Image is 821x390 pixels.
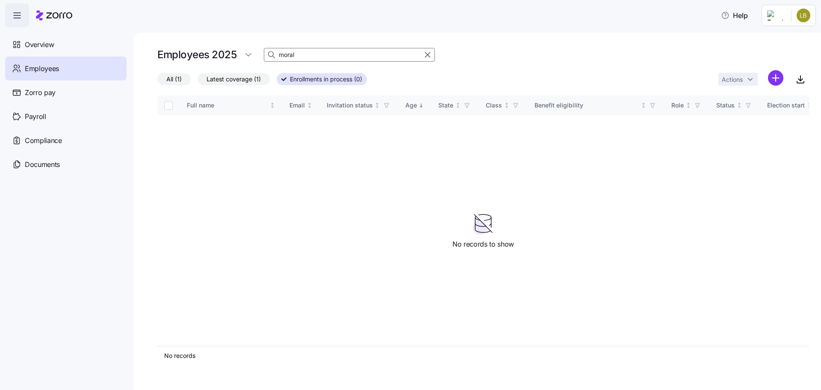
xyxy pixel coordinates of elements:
button: Help [714,7,755,24]
a: Employees [5,57,127,80]
span: Employees [25,63,59,74]
span: Help [721,10,748,21]
th: AgeSorted descending [399,95,432,115]
div: Role [671,101,684,110]
svg: add icon [768,70,783,86]
div: Invitation status [327,101,373,110]
div: Full name [187,101,268,110]
span: Enrollments in process (0) [290,74,362,85]
a: Overview [5,33,127,57]
th: Invitation statusNot sorted [320,95,399,115]
th: Full nameNot sorted [180,95,283,115]
th: EmailNot sorted [283,95,320,115]
div: Election start [767,101,805,110]
img: 1af8aab67717610295fc0a914effc0fd [797,9,810,22]
h1: Employees 2025 [157,48,236,61]
div: Benefit eligibility [535,101,639,110]
th: RoleNot sorted [664,95,709,115]
span: Zorro pay [25,87,56,98]
div: Class [486,101,502,110]
div: Status [716,101,735,110]
a: Compliance [5,128,127,152]
div: Not sorted [455,102,461,108]
th: ClassNot sorted [479,95,528,115]
a: Zorro pay [5,80,127,104]
th: Benefit eligibilityNot sorted [528,95,664,115]
th: StatusNot sorted [709,95,760,115]
span: Compliance [25,135,62,146]
div: Not sorted [641,102,647,108]
div: Not sorted [806,102,812,108]
div: State [438,101,453,110]
div: Not sorted [685,102,691,108]
div: Sorted descending [418,102,424,108]
span: Overview [25,39,54,50]
div: Email [289,101,305,110]
div: Not sorted [736,102,742,108]
span: Latest coverage (1) [207,74,261,85]
div: Age [405,101,417,110]
div: No records [164,351,802,360]
a: Payroll [5,104,127,128]
input: Search Employees [264,48,435,62]
img: Employer logo [767,10,784,21]
a: Documents [5,152,127,176]
div: Not sorted [374,102,380,108]
th: StateNot sorted [431,95,479,115]
span: Actions [722,77,743,83]
span: Documents [25,159,60,170]
div: Not sorted [504,102,510,108]
span: No records to show [452,239,514,250]
input: Select all records [164,101,173,110]
span: All (1) [166,74,182,85]
span: Payroll [25,111,46,122]
div: Not sorted [269,102,275,108]
div: Not sorted [307,102,313,108]
th: Election startNot sorted [760,95,820,115]
button: Actions [718,73,758,86]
